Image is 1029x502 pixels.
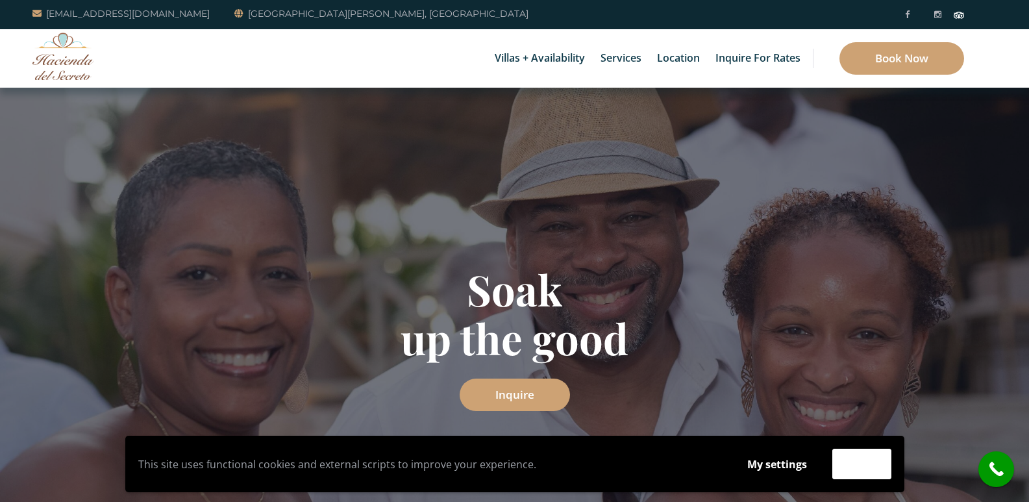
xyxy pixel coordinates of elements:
[982,455,1011,484] i: call
[978,451,1014,487] a: call
[594,29,648,88] a: Services
[832,449,891,479] button: Accept
[234,6,528,21] a: [GEOGRAPHIC_DATA][PERSON_NAME], [GEOGRAPHIC_DATA]
[488,29,591,88] a: Villas + Availability
[954,12,964,18] img: Tripadvisor_logomark.svg
[32,32,94,80] img: Awesome Logo
[651,29,706,88] a: Location
[32,6,210,21] a: [EMAIL_ADDRESS][DOMAIN_NAME]
[735,449,819,479] button: My settings
[839,42,964,75] a: Book Now
[709,29,807,88] a: Inquire for Rates
[138,455,722,474] p: This site uses functional cookies and external scripts to improve your experience.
